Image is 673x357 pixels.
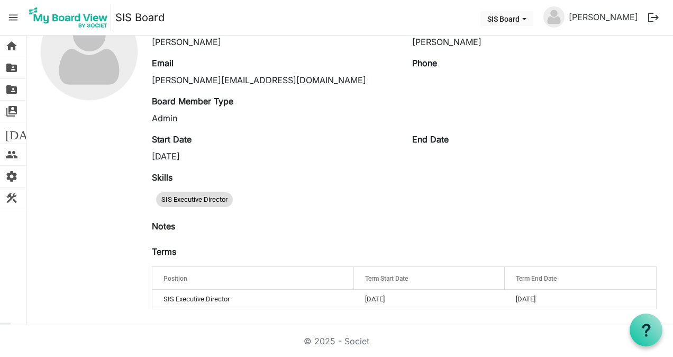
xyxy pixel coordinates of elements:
[41,3,138,100] img: no-profile-picture.svg
[26,4,111,31] img: My Board View Logo
[3,7,23,28] span: menu
[163,275,187,282] span: Position
[543,6,565,28] img: no-profile-picture.svg
[115,7,165,28] a: SIS Board
[152,74,396,86] div: [PERSON_NAME][EMAIL_ADDRESS][DOMAIN_NAME]
[412,57,437,69] label: Phone
[412,133,449,146] label: End Date
[412,35,657,48] div: [PERSON_NAME]
[642,6,665,29] button: logout
[5,122,46,144] span: [DATE]
[5,101,18,122] span: switch_account
[516,275,557,282] span: Term End Date
[5,188,18,209] span: construction
[152,150,396,163] div: [DATE]
[5,79,18,100] span: folder_shared
[5,166,18,187] span: settings
[26,4,115,31] a: My Board View Logo
[505,290,656,309] td: 12/31/2099 column header Term End Date
[304,336,369,346] a: © 2025 - Societ
[365,275,408,282] span: Term Start Date
[152,220,175,233] label: Notes
[565,6,642,28] a: [PERSON_NAME]
[152,171,172,184] label: Skills
[354,290,505,309] td: 3/17/2025 column header Term Start Date
[152,57,174,69] label: Email
[152,133,192,146] label: Start Date
[152,290,354,309] td: SIS Executive Director column header Position
[480,11,533,26] button: SIS Board dropdownbutton
[5,35,18,57] span: home
[152,245,176,258] label: Terms
[5,144,18,165] span: people
[5,57,18,78] span: folder_shared
[152,112,396,124] div: Admin
[152,95,233,108] label: Board Member Type
[152,35,396,48] div: [PERSON_NAME]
